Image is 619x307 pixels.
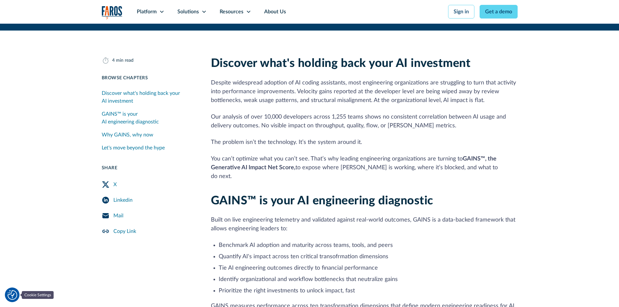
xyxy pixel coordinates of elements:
a: Sign in [448,5,474,19]
div: min read [116,57,134,64]
a: Twitter Share [102,177,195,192]
div: X [113,181,117,188]
div: Copy Link [113,227,136,235]
div: Platform [137,8,157,16]
div: 4 [112,57,115,64]
li: Tie AI engineering outcomes directly to financial performance [219,264,518,273]
a: Let's move beyond the hype [102,141,195,154]
div: GAINS™ is your AI engineering diagnostic [102,110,195,126]
div: Resources [220,8,243,16]
a: Why GAINS, why now [102,128,195,141]
li: Prioritize the right investments to unlock impact, fast [219,287,518,295]
a: GAINS™ is your AI engineering diagnostic [102,108,195,128]
a: Copy Link [102,224,195,239]
h2: Discover what's holding back your AI investment [211,57,518,70]
div: Why GAINS, why now [102,131,153,139]
div: Browse Chapters [102,75,195,82]
a: home [102,6,123,19]
p: You can’t optimize what you can’t see. That’s why leading engineering organizations are turning t... [211,155,518,181]
div: Solutions [177,8,199,16]
div: Linkedin [113,196,133,204]
p: Our analysis of over 10,000 developers across 1,255 teams shows no consistent correlation between... [211,113,518,130]
p: Despite widespread adoption of AI coding assistants, most engineering organizations are strugglin... [211,79,518,105]
div: Share [102,165,195,172]
strong: GAINS™, the Generative AI Impact Net Score, [211,156,496,171]
li: Benchmark AI adoption and maturity across teams, tools, and peers [219,241,518,250]
img: Logo of the analytics and reporting company Faros. [102,6,123,19]
img: Revisit consent button [7,290,17,300]
a: Get a demo [480,5,518,19]
h2: GAINS™ is your AI engineering diagnostic [211,194,518,208]
p: Built on live engineering telemetry and validated against real-world outcomes, GAINS is a data-ba... [211,216,518,233]
button: Cookie Settings [7,290,17,300]
a: LinkedIn Share [102,192,195,208]
div: Let's move beyond the hype [102,144,165,152]
li: Identify organizational and workflow bottlenecks that neutralize gains [219,275,518,284]
a: Mail Share [102,208,195,224]
div: Mail [113,212,123,220]
p: The problem isn’t the technology. It’s the system around it. [211,138,518,147]
a: Discover what's holding back your AI investment [102,87,195,108]
div: Discover what's holding back your AI investment [102,89,195,105]
li: Quantify AI's impact across ten critical transofrmation dimensions [219,252,518,261]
